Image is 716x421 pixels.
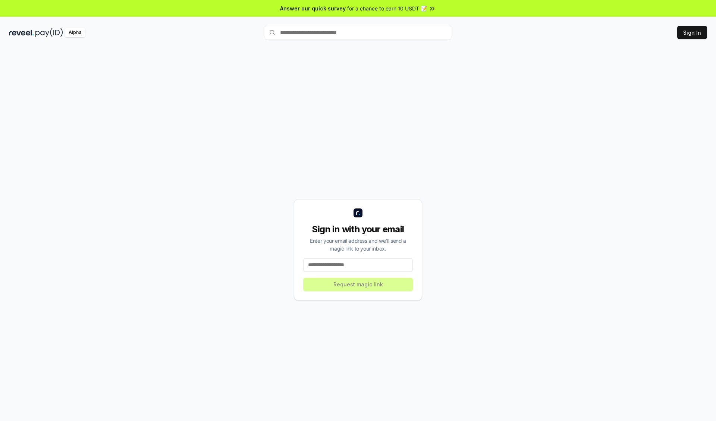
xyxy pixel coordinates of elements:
div: Alpha [65,28,85,37]
img: logo_small [354,208,362,217]
img: pay_id [35,28,63,37]
span: Answer our quick survey [280,4,346,12]
span: for a chance to earn 10 USDT 📝 [347,4,427,12]
button: Sign In [677,26,707,39]
div: Enter your email address and we’ll send a magic link to your inbox. [303,237,413,252]
div: Sign in with your email [303,223,413,235]
img: reveel_dark [9,28,34,37]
